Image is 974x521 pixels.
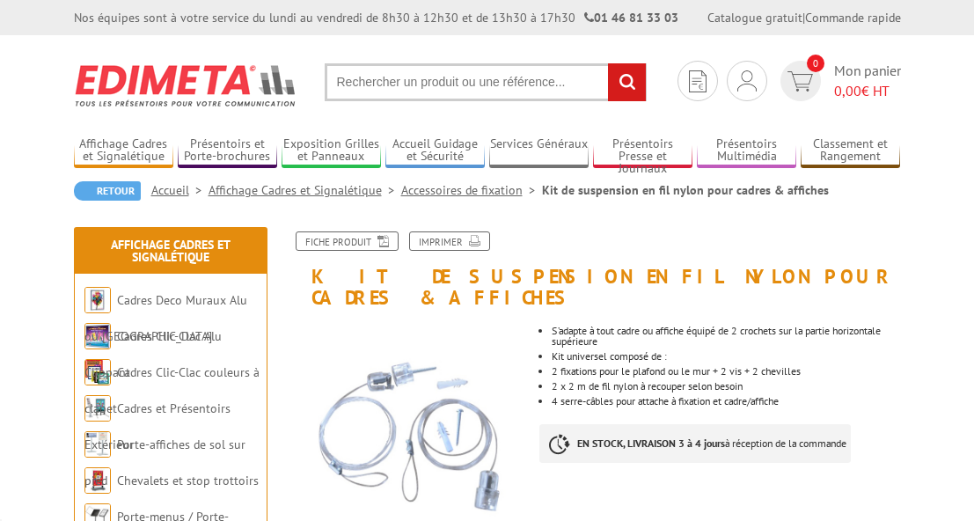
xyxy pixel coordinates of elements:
[552,366,901,377] p: 2 fixations pour le plafond ou le mur + 2 vis + 2 chevilles
[737,70,757,92] img: devis rapide
[296,231,399,251] a: Fiche produit
[209,182,401,198] a: Affichage Cadres et Signalétique
[74,53,298,118] img: Edimeta
[282,136,381,165] a: Exposition Grilles et Panneaux
[401,182,542,198] a: Accessoires de fixation
[608,63,646,101] input: rechercher
[787,71,813,92] img: devis rapide
[489,136,589,165] a: Services Généraux
[385,136,485,165] a: Accueil Guidage et Sécurité
[111,237,231,265] a: Affichage Cadres et Signalétique
[707,10,802,26] a: Catalogue gratuit
[707,9,901,26] div: |
[74,9,678,26] div: Nos équipes sont à votre service du lundi au vendredi de 8h30 à 12h30 et de 13h30 à 17h30
[117,473,259,488] a: Chevalets et stop trottoirs
[84,437,245,488] a: Porte-affiches de sol sur pied
[84,400,231,452] a: Cadres et Présentoirs Extérieur
[801,136,900,165] a: Classement et Rangement
[74,136,173,165] a: Affichage Cadres et Signalétique
[552,381,901,392] p: 2 x 2 m de fil nylon à recouper selon besoin
[539,424,851,463] p: à réception de la commande
[84,292,247,344] a: Cadres Deco Muraux Alu ou [GEOGRAPHIC_DATA]
[807,55,824,72] span: 0
[834,61,901,101] span: Mon panier
[552,396,901,407] p: 4 serre-câbles pour attache à fixation et cadre/affiche
[325,63,647,101] input: Rechercher un produit ou une référence...
[552,326,901,347] li: S’adapte à tout cadre ou affiche équipé de 2 crochets sur la partie horizontale supérieure
[552,351,901,362] p: Kit universel composé de :
[74,181,141,201] a: Retour
[697,136,796,165] a: Présentoirs Multimédia
[593,136,692,165] a: Présentoirs Presse et Journaux
[805,10,901,26] a: Commande rapide
[577,437,725,450] strong: EN STOCK, LIVRAISON 3 à 4 jours
[409,231,490,251] a: Imprimer
[689,70,707,92] img: devis rapide
[834,82,861,99] span: 0,00
[272,231,914,308] h1: Kit de suspension en fil nylon pour cadres & affiches
[84,287,111,313] img: Cadres Deco Muraux Alu ou Bois
[834,81,901,101] span: € HT
[584,10,678,26] strong: 01 46 81 33 03
[84,328,222,380] a: Cadres Clic-Clac Alu Clippant
[776,61,901,101] a: devis rapide 0 Mon panier 0,00€ HT
[542,181,829,199] li: Kit de suspension en fil nylon pour cadres & affiches
[84,364,260,416] a: Cadres Clic-Clac couleurs à clapet
[151,182,209,198] a: Accueil
[178,136,277,165] a: Présentoirs et Porte-brochures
